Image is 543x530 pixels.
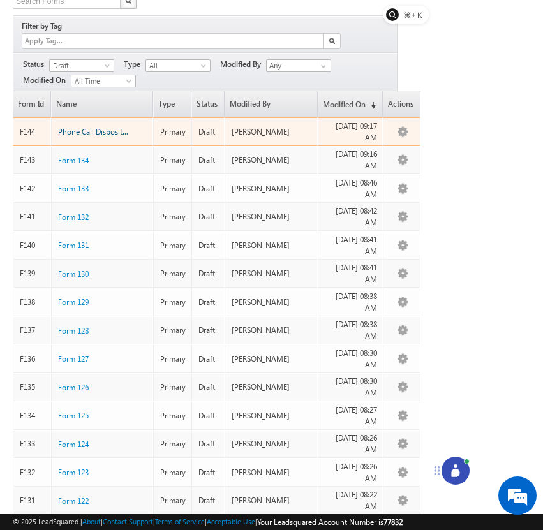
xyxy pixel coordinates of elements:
a: All [145,59,211,72]
div: Primary [160,183,186,195]
div: Draft [198,495,219,506]
div: [DATE] 08:38 AM [325,319,377,342]
div: [DATE] 08:22 AM [325,489,377,512]
a: Form 128 [58,325,89,337]
span: Type [154,91,191,117]
a: Form 122 [58,496,89,507]
span: Form 128 [58,326,89,335]
div: [PERSON_NAME] [232,325,312,336]
img: d_60004797649_company_0_60004797649 [22,67,54,84]
div: F133 [20,438,45,450]
div: [PERSON_NAME] [232,126,312,138]
div: F143 [20,154,45,166]
div: F141 [20,211,45,223]
div: Draft [198,126,219,138]
div: Primary [160,325,186,336]
span: Form 130 [58,269,89,279]
div: Filter by Tag [22,19,66,33]
span: Form 122 [58,496,89,506]
a: Contact Support [103,517,153,526]
a: Modified By [225,91,317,117]
div: [DATE] 08:42 AM [325,205,377,228]
span: Status [23,59,49,70]
a: About [82,517,101,526]
a: Modified On(sorted descending) [318,91,382,117]
div: [PERSON_NAME] [232,211,312,223]
span: Form 132 [58,212,89,222]
div: F139 [20,268,45,279]
div: Primary [160,126,186,138]
a: Form 123 [58,467,89,478]
span: Modified On [23,75,71,86]
a: Show All Items [314,60,330,73]
span: Form 131 [58,240,89,250]
span: Form 123 [58,467,89,477]
div: F140 [20,240,45,251]
div: Draft [198,268,219,279]
div: [DATE] 09:16 AM [325,149,377,172]
a: Acceptable Use [207,517,255,526]
span: Form 124 [58,439,89,449]
div: F131 [20,495,45,506]
div: [PERSON_NAME] [232,268,312,279]
span: 77832 [383,517,403,527]
div: F142 [20,183,45,195]
div: [PERSON_NAME] [232,438,312,450]
div: Minimize live chat window [209,6,240,37]
span: Phone Call Disposition-41 [58,127,144,136]
input: Type to Search [266,59,331,72]
div: [PERSON_NAME] [232,154,312,166]
div: Primary [160,410,186,422]
span: Actions [383,91,420,117]
div: Draft [198,410,219,422]
div: [DATE] 08:41 AM [325,262,377,285]
div: [DATE] 08:30 AM [325,348,377,371]
div: Draft [198,240,219,251]
div: Draft [198,211,219,223]
a: Form 129 [58,297,89,308]
a: Draft [49,59,114,72]
div: Draft [198,353,219,365]
span: All [146,60,207,71]
div: F144 [20,126,45,138]
span: Form 133 [58,184,89,193]
div: [PERSON_NAME] [232,353,312,365]
span: Status [192,91,224,117]
div: Chat with us now [66,67,214,84]
div: Primary [160,240,186,251]
div: [DATE] 08:26 AM [325,432,377,455]
div: F134 [20,410,45,422]
div: [DATE] 08:27 AM [325,404,377,427]
a: Form 124 [58,439,89,450]
span: © 2025 LeadSquared | | | | | [13,516,403,528]
div: [PERSON_NAME] [232,240,312,251]
a: Form 126 [58,382,89,394]
span: Form 126 [58,383,89,392]
a: Form 125 [58,410,89,422]
a: Form 127 [58,353,89,365]
div: [PERSON_NAME] [232,183,312,195]
em: Start Chat [174,393,232,410]
div: Primary [160,268,186,279]
input: Apply Tag... [24,36,100,47]
div: F135 [20,381,45,393]
div: Primary [160,211,186,223]
div: [DATE] 08:26 AM [325,461,377,484]
a: Form 133 [58,183,89,195]
div: Draft [198,183,219,195]
div: [DATE] 08:30 AM [325,376,377,399]
a: All Time [71,75,136,87]
div: Draft [198,297,219,308]
img: Search [329,38,335,44]
span: Form 127 [58,354,89,364]
div: [PERSON_NAME] [232,410,312,422]
span: Modified By [220,59,266,70]
span: Form 125 [58,411,89,420]
div: [DATE] 08:38 AM [325,291,377,314]
div: Primary [160,495,186,506]
span: Draft [50,60,110,71]
div: F137 [20,325,45,336]
span: All Time [71,75,132,87]
div: Draft [198,467,219,478]
div: Draft [198,381,219,393]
